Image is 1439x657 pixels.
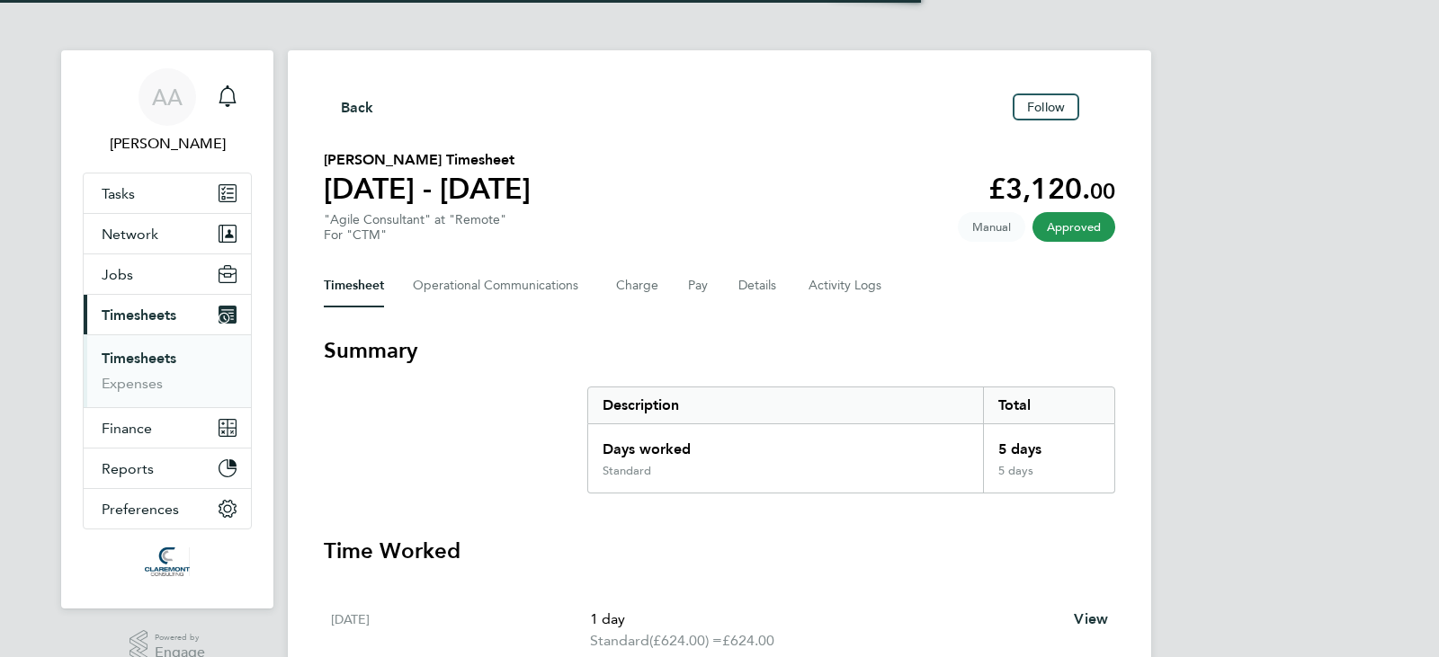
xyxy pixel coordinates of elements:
span: View [1074,610,1108,627]
button: Preferences [84,489,251,528]
button: Follow [1013,93,1079,120]
span: 00 [1090,178,1115,204]
span: Follow [1027,99,1065,115]
a: View [1074,608,1108,630]
button: Timesheets Menu [1086,102,1115,111]
div: "Agile Consultant" at "Remote" [324,212,506,243]
h3: Summary [324,336,1115,365]
a: Expenses [102,375,163,392]
div: 5 days [983,464,1114,493]
span: £624.00 [722,632,774,649]
span: Back [341,97,374,119]
h1: [DATE] - [DATE] [324,171,531,207]
span: Reports [102,460,154,477]
button: Back [324,95,374,118]
button: Activity Logs [809,264,884,307]
a: Timesheets [102,350,176,367]
h2: [PERSON_NAME] Timesheet [324,149,531,171]
span: This timesheet has been approved. [1032,212,1115,242]
div: Total [983,387,1114,423]
app-decimal: £3,120. [988,172,1115,206]
span: Timesheets [102,306,176,324]
span: This timesheet was manually created. [958,212,1025,242]
span: (£624.00) = [649,632,722,649]
span: Tasks [102,185,135,202]
button: Network [84,214,251,253]
div: Timesheets [84,334,251,407]
span: Afzal Ahmed [83,133,252,155]
a: AA[PERSON_NAME] [83,68,252,155]
span: Powered by [155,630,205,645]
span: Standard [590,630,649,652]
button: Timesheets [84,295,251,334]
div: Days worked [588,424,983,464]
img: claremontconsulting1-logo-retina.png [145,547,189,576]
span: Finance [102,420,152,437]
div: Standard [603,464,651,478]
span: Preferences [102,501,179,518]
button: Charge [616,264,659,307]
h3: Time Worked [324,537,1115,565]
button: Operational Communications [413,264,587,307]
div: For "CTM" [324,227,506,243]
a: Tasks [84,173,251,213]
a: Go to home page [83,547,252,576]
button: Pay [688,264,710,307]
div: [DATE] [331,608,590,652]
span: Jobs [102,266,133,283]
button: Jobs [84,254,251,294]
div: 5 days [983,424,1114,464]
button: Timesheet [324,264,384,307]
button: Reports [84,448,251,488]
p: 1 day [590,608,1059,630]
span: AA [152,85,183,109]
span: Network [102,226,158,243]
div: Summary [587,386,1115,493]
button: Finance [84,408,251,448]
button: Details [738,264,780,307]
nav: Main navigation [61,50,273,608]
div: Description [588,387,983,423]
